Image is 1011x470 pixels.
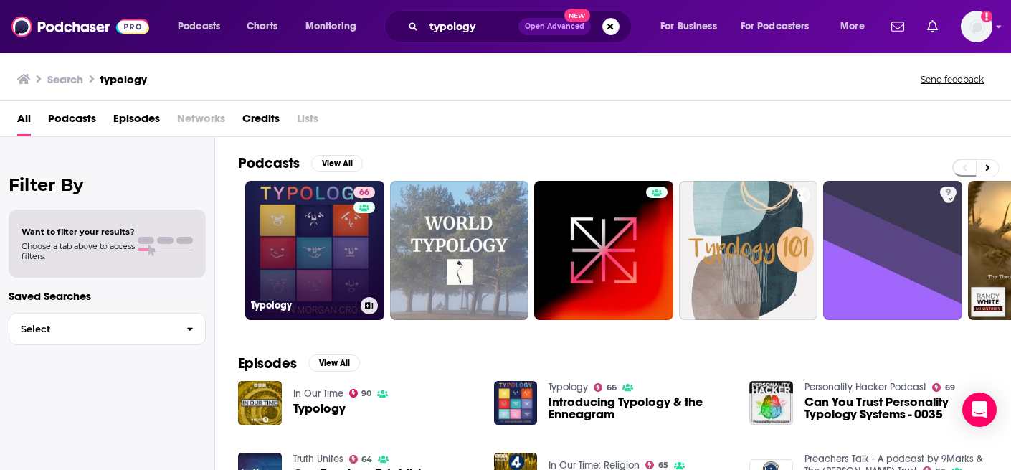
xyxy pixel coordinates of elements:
h3: typology [100,72,147,86]
span: Choose a tab above to access filters. [22,241,135,261]
a: All [17,107,31,136]
span: 65 [658,462,668,469]
a: 9 [940,187,957,198]
img: User Profile [961,11,992,42]
span: Monitoring [305,17,356,37]
button: View All [308,354,360,372]
span: 66 [359,186,369,200]
a: 69 [932,383,955,392]
a: Podcasts [48,107,96,136]
button: Send feedback [916,73,988,85]
span: More [840,17,865,37]
a: Personality Hacker Podcast [804,381,926,393]
button: open menu [295,15,375,38]
h2: Podcasts [238,154,300,172]
button: Select [9,313,206,345]
a: PodcastsView All [238,154,363,172]
span: Open Advanced [525,23,584,30]
a: EpisodesView All [238,354,360,372]
span: 9 [946,186,951,200]
span: 66 [607,385,617,391]
h2: Episodes [238,354,297,372]
span: Lists [297,107,318,136]
span: Networks [177,107,225,136]
svg: Add a profile image [981,11,992,22]
a: Typology [549,381,588,393]
button: Show profile menu [961,11,992,42]
a: 65 [645,461,668,469]
img: Introducing Typology & the Enneagram [494,381,538,425]
p: Saved Searches [9,289,206,303]
img: Can You Trust Personality Typology Systems - 0035 [749,381,793,425]
span: For Business [660,17,717,37]
button: open menu [650,15,735,38]
span: Podcasts [178,17,220,37]
span: Want to filter your results? [22,227,135,237]
a: Can You Trust Personality Typology Systems - 0035 [804,396,988,420]
a: 9 [823,181,962,320]
button: open menu [731,15,830,38]
button: open menu [168,15,239,38]
img: Typology [238,381,282,425]
a: 64 [349,455,373,464]
a: 66Typology [245,181,384,320]
span: 90 [361,390,371,397]
h2: Filter By [9,174,206,195]
button: Open AdvancedNew [518,18,591,35]
span: New [564,9,590,22]
span: Select [9,324,175,334]
div: Search podcasts, credits, & more... [398,10,645,43]
a: In Our Time [293,387,343,400]
span: Charts [247,17,277,37]
span: For Podcasters [741,17,810,37]
span: 69 [945,385,955,391]
span: 64 [361,456,372,463]
a: 66 [594,383,617,392]
a: 90 [349,389,372,398]
input: Search podcasts, credits, & more... [424,15,518,38]
img: Podchaser - Follow, Share and Rate Podcasts [11,13,149,40]
a: Introducing Typology & the Enneagram [549,396,732,420]
button: open menu [830,15,883,38]
span: Logged in as megcassidy [961,11,992,42]
h3: Typology [251,299,355,311]
a: Typology [293,403,346,415]
h3: Search [47,72,83,86]
a: Show notifications dropdown [921,14,944,39]
button: View All [311,155,363,172]
div: Open Intercom Messenger [962,393,997,427]
a: 66 [353,187,375,198]
a: Episodes [113,107,160,136]
a: Charts [237,15,286,38]
a: Truth Unites [293,453,343,465]
a: Credits [242,107,280,136]
a: Show notifications dropdown [886,14,910,39]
